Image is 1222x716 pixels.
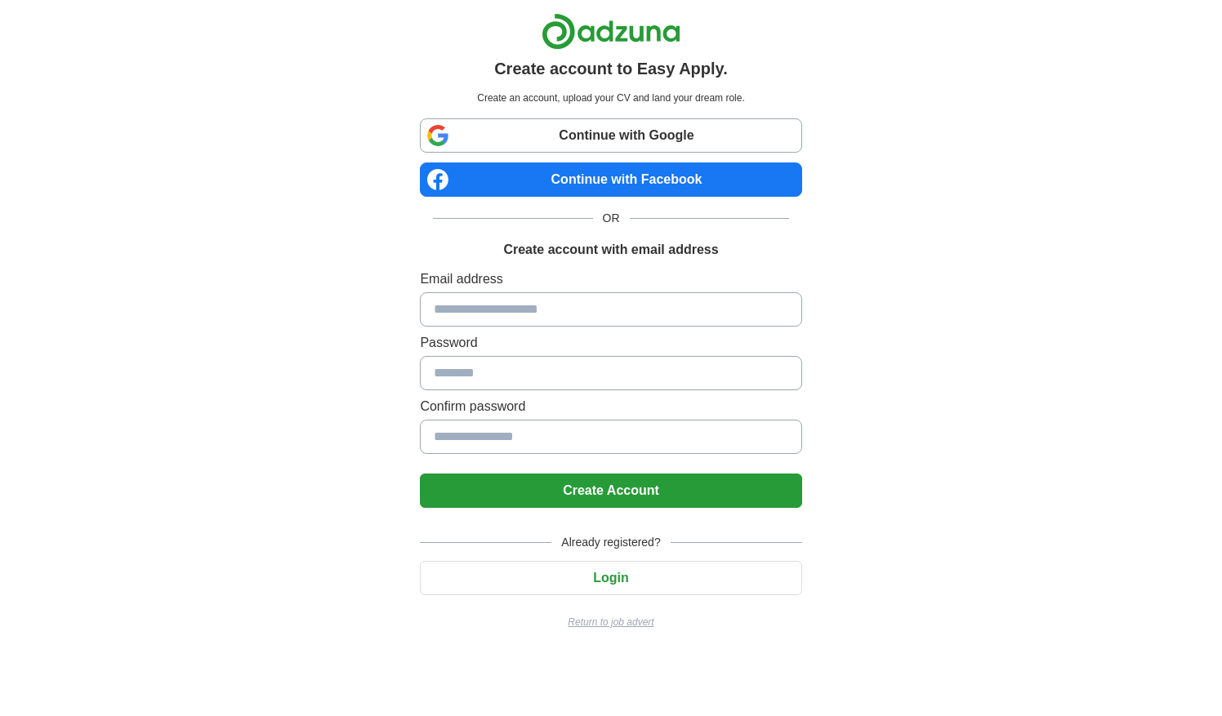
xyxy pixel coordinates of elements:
a: Continue with Google [420,118,801,153]
label: Email address [420,269,801,289]
button: Create Account [420,474,801,508]
label: Password [420,333,801,353]
span: OR [593,210,630,227]
h1: Create account with email address [503,240,718,260]
a: Return to job advert [420,615,801,629]
h1: Create account to Easy Apply. [494,56,728,81]
a: Continue with Facebook [420,162,801,197]
a: Login [420,571,801,585]
button: Login [420,561,801,595]
img: Adzuna logo [542,13,680,50]
span: Already registered? [551,534,670,551]
p: Create an account, upload your CV and land your dream role. [423,91,798,105]
label: Confirm password [420,397,801,416]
